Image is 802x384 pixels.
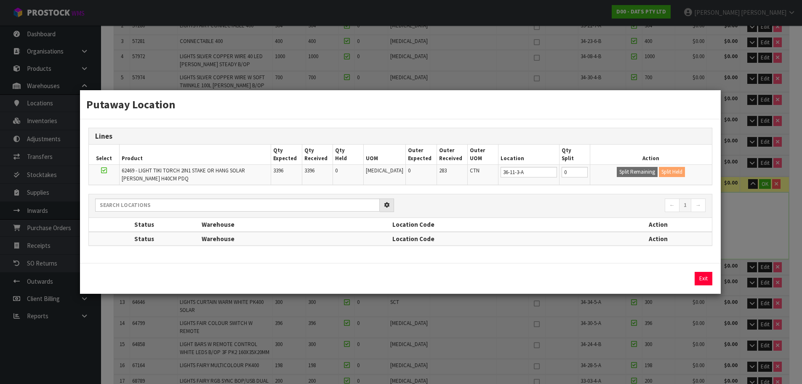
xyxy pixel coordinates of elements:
[560,145,590,164] th: Qty Split
[406,145,437,164] th: Outer Expected
[468,145,498,164] th: Outer UOM
[605,218,711,231] th: Action
[122,167,245,182] span: 62469 - LIGHT TIKI TORCH 2IN1 STAKE OR HANG SOLAR [PERSON_NAME] H40CM PDQ
[408,167,410,174] span: 0
[437,145,468,164] th: Outer Received
[364,145,406,164] th: UOM
[200,232,371,245] th: Warehouse
[617,167,658,177] button: Split Remaining
[439,167,447,174] span: 283
[691,199,706,212] a: →
[562,167,588,177] input: Qty Putaway
[498,145,560,164] th: Location
[304,167,314,174] span: 3396
[407,199,706,213] nav: Page navigation
[470,167,480,174] span: CTN
[95,199,380,212] input: Search locations
[366,167,403,174] span: [MEDICAL_DATA]
[89,218,200,231] th: Status
[273,167,283,174] span: 3396
[86,97,714,112] h3: Putaway Location
[89,232,200,245] th: Status
[590,145,712,164] th: Action
[89,145,120,164] th: Select
[271,145,302,164] th: Qty Expected
[679,199,691,212] a: 1
[95,132,706,140] h3: Lines
[302,145,333,164] th: Qty Received
[665,199,679,212] a: ←
[659,167,685,177] button: Split Held
[695,272,712,285] button: Exit
[390,218,605,231] th: Location Code
[335,167,338,174] span: 0
[120,145,271,164] th: Product
[501,167,557,177] input: Location Code
[605,232,711,245] th: Action
[390,232,605,245] th: Location Code
[333,145,364,164] th: Qty Held
[200,218,371,231] th: Warehouse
